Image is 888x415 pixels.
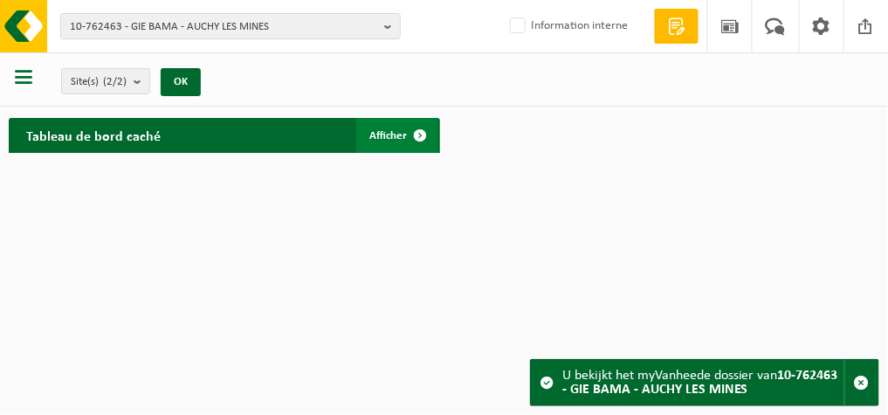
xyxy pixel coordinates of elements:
div: U bekijkt het myVanheede dossier van [562,360,844,405]
h2: Tableau de bord caché [9,118,178,152]
strong: 10-762463 - GIE BAMA - AUCHY LES MINES [562,369,838,397]
span: 10-762463 - GIE BAMA - AUCHY LES MINES [70,14,377,40]
button: OK [161,68,201,96]
label: Information interne [506,13,628,39]
button: Site(s)(2/2) [61,68,150,94]
span: Afficher [370,130,408,142]
span: Site(s) [71,69,127,95]
button: 10-762463 - GIE BAMA - AUCHY LES MINES [60,13,401,39]
a: Afficher [356,118,438,153]
count: (2/2) [103,76,127,87]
